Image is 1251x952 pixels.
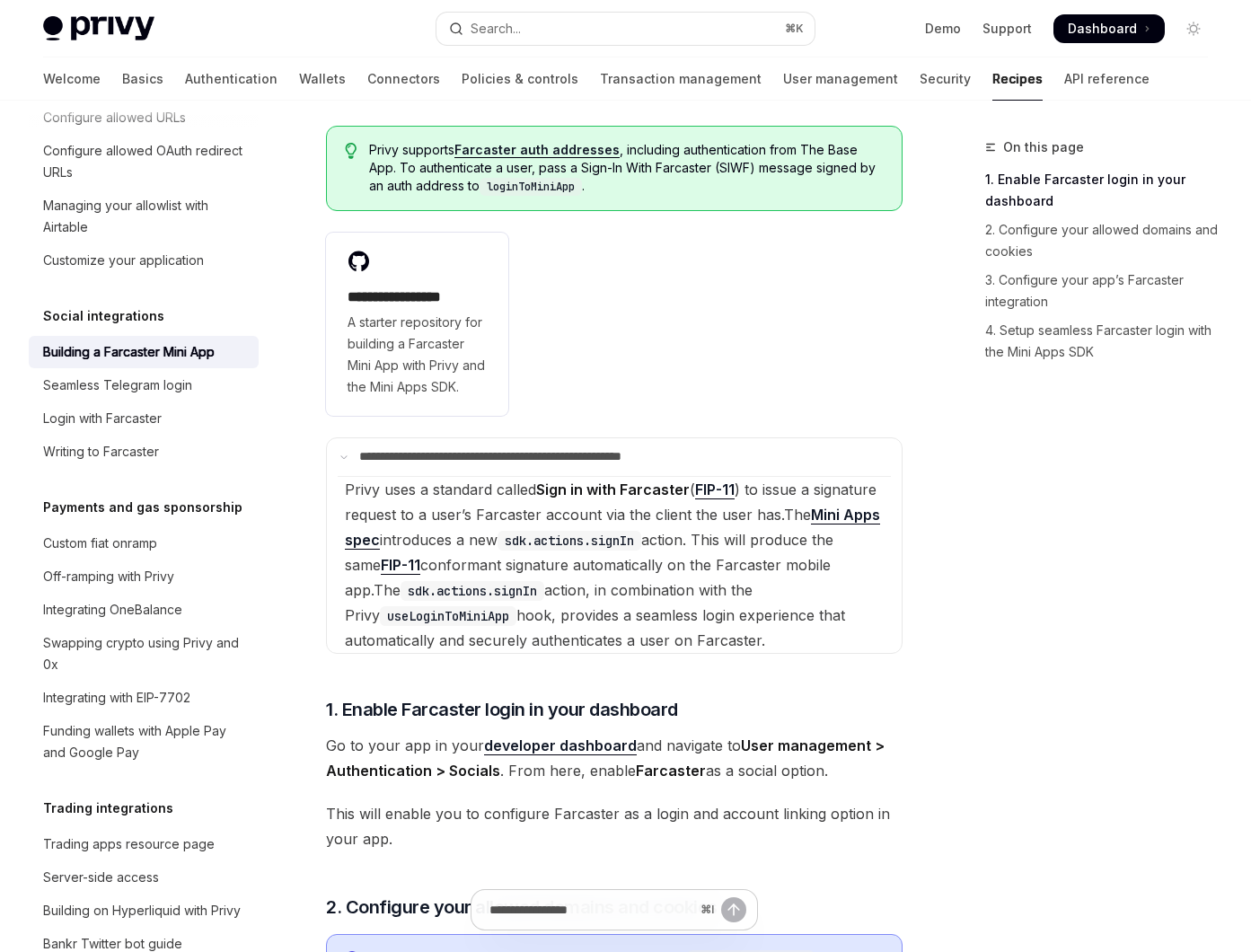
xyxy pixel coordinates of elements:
div: Seamless Telegram login [43,375,192,396]
a: Security [920,57,971,101]
button: Open search [436,13,815,45]
div: Integrating with EIP-7702 [43,687,190,709]
span: 1. Enable Farcaster login in your dashboard [326,697,678,722]
div: Writing to Farcaster [43,441,159,463]
input: Ask a question... [489,890,693,930]
strong: Sign in with Farcaster [536,480,690,498]
div: Building on Hyperliquid with Privy [43,900,241,921]
button: Toggle dark mode [1179,14,1208,43]
span: A starter repository for building a Farcaster Mini App with Privy and the Mini Apps SDK. [348,312,487,398]
a: Server-side access [29,861,259,894]
h5: Social integrations [43,305,164,327]
div: Search... [471,18,521,40]
a: Integrating OneBalance [29,594,259,626]
code: sdk.actions.signIn [498,531,641,551]
a: Building on Hyperliquid with Privy [29,895,259,927]
a: Basics [122,57,163,101]
a: Connectors [367,57,440,101]
span: Privy supports , including authentication from The Base App. To authenticate a user, pass a Sign-... [369,141,884,196]
a: 1. Enable Farcaster login in your dashboard [985,165,1222,216]
a: Seamless Telegram login [29,369,259,401]
a: User management [783,57,898,101]
span: Privy uses a standard called ( ) to issue a signature request to a user’s Farcaster account via t... [345,480,877,524]
div: Customize your application [43,250,204,271]
div: Trading apps resource page [43,833,215,855]
img: light logo [43,16,154,41]
a: 2. Configure your allowed domains and cookies [985,216,1222,266]
code: loginToMiniApp [480,178,582,196]
a: Managing your allowlist with Airtable [29,190,259,243]
h5: Trading integrations [43,798,173,819]
strong: Farcaster [636,762,706,780]
div: Custom fiat onramp [43,533,157,554]
a: FIP-11 [695,480,735,499]
code: sdk.actions.signIn [401,581,544,601]
span: The introduces a new action. This will produce the same conformant signature automatically on the... [345,506,880,599]
a: Support [982,20,1032,38]
a: Customize your application [29,244,259,277]
div: Managing your allowlist with Airtable [43,195,248,238]
div: Funding wallets with Apple Pay and Google Pay [43,720,248,763]
div: Building a Farcaster Mini App [43,341,215,363]
button: Send message [721,897,746,922]
div: Server-side access [43,867,159,888]
a: Building a Farcaster Mini App [29,336,259,368]
a: Policies & controls [462,57,578,101]
span: Go to your app in your and navigate to . From here, enable as a social option. [326,733,903,783]
a: Integrating with EIP-7702 [29,682,259,714]
strong: User management > Authentication > Socials [326,736,885,780]
a: Funding wallets with Apple Pay and Google Pay [29,715,259,769]
div: Configure allowed OAuth redirect URLs [43,140,248,183]
div: Swapping crypto using Privy and 0x [43,632,248,675]
a: FIP-11 [381,556,420,575]
span: The action, in combination with the Privy hook, provides a seamless login experience that automat... [345,581,845,649]
h5: Payments and gas sponsorship [43,497,242,518]
a: Demo [925,20,961,38]
span: Dashboard [1068,20,1137,38]
a: Authentication [185,57,278,101]
a: Welcome [43,57,101,101]
a: Transaction management [600,57,762,101]
a: Trading apps resource page [29,828,259,860]
span: ⌘ K [785,22,804,36]
div: Login with Farcaster [43,408,162,429]
code: useLoginToMiniApp [380,606,516,626]
a: Off-ramping with Privy [29,560,259,593]
a: Recipes [992,57,1043,101]
a: Dashboard [1053,14,1165,43]
a: 3. Configure your app’s Farcaster integration [985,266,1222,316]
a: developer dashboard [484,736,637,755]
div: Integrating OneBalance [43,599,182,621]
a: Swapping crypto using Privy and 0x [29,627,259,681]
a: Login with Farcaster [29,402,259,435]
svg: Tip [345,143,357,159]
a: Custom fiat onramp [29,527,259,560]
span: On this page [1003,137,1084,158]
a: API reference [1064,57,1150,101]
div: Off-ramping with Privy [43,566,174,587]
a: Writing to Farcaster [29,436,259,468]
a: Mini Apps spec [345,506,880,550]
span: This will enable you to configure Farcaster as a login and account linking option in your app. [326,801,903,851]
a: Farcaster auth addresses [454,142,620,158]
a: **** **** **** **A starter repository for building a Farcaster Mini App with Privy and the Mini A... [326,233,508,416]
a: 4. Setup seamless Farcaster login with the Mini Apps SDK [985,316,1222,366]
a: Configure allowed OAuth redirect URLs [29,135,259,189]
a: Wallets [299,57,346,101]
